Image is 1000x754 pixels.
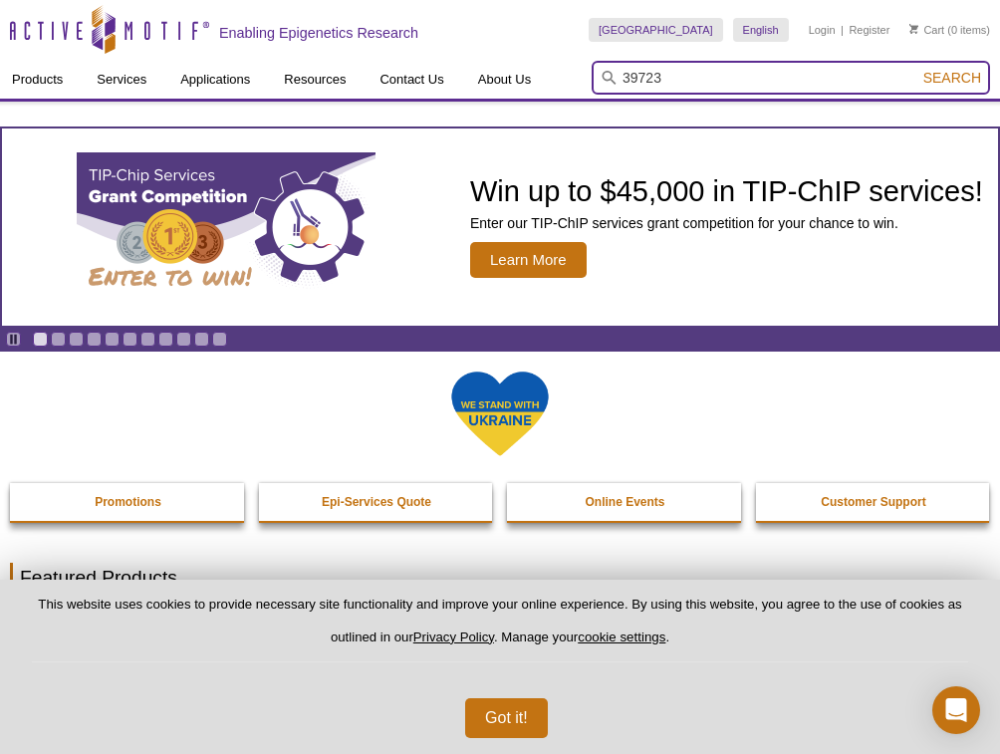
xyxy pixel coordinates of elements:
[2,128,998,326] article: TIP-ChIP Services Grant Competition
[194,332,209,347] a: Go to slide 10
[6,332,21,347] a: Toggle autoplay
[470,214,983,232] p: Enter our TIP-ChIP services grant competition for your chance to win.
[592,61,990,95] input: Keyword, Cat. No.
[756,483,992,521] a: Customer Support
[470,176,983,206] h2: Win up to $45,000 in TIP-ChIP services!
[158,332,173,347] a: Go to slide 8
[123,332,137,347] a: Go to slide 6
[33,332,48,347] a: Go to slide 1
[2,128,998,326] a: TIP-ChIP Services Grant Competition Win up to $45,000 in TIP-ChIP services! Enter our TIP-ChIP se...
[105,332,120,347] a: Go to slide 5
[507,483,743,521] a: Online Events
[95,495,161,509] strong: Promotions
[450,370,550,458] img: We Stand With Ukraine
[586,495,665,509] strong: Online Events
[466,61,543,99] a: About Us
[841,18,844,42] li: |
[259,483,495,521] a: Epi-Services Quote
[578,629,665,644] button: cookie settings
[465,698,548,738] button: Got it!
[85,61,158,99] a: Services
[849,23,889,37] a: Register
[923,70,981,86] span: Search
[272,61,358,99] a: Resources
[322,495,431,509] strong: Epi-Services Quote
[212,332,227,347] a: Go to slide 11
[733,18,789,42] a: English
[87,332,102,347] a: Go to slide 4
[368,61,455,99] a: Contact Us
[219,24,418,42] h2: Enabling Epigenetics Research
[909,18,990,42] li: (0 items)
[413,629,494,644] a: Privacy Policy
[69,332,84,347] a: Go to slide 3
[917,69,987,87] button: Search
[589,18,723,42] a: [GEOGRAPHIC_DATA]
[140,332,155,347] a: Go to slide 7
[77,152,375,302] img: TIP-ChIP Services Grant Competition
[932,686,980,734] div: Open Intercom Messenger
[10,483,246,521] a: Promotions
[10,563,990,593] h2: Featured Products
[176,332,191,347] a: Go to slide 9
[909,23,944,37] a: Cart
[51,332,66,347] a: Go to slide 2
[32,596,968,662] p: This website uses cookies to provide necessary site functionality and improve your online experie...
[470,242,587,278] span: Learn More
[168,61,262,99] a: Applications
[821,495,925,509] strong: Customer Support
[809,23,836,37] a: Login
[909,24,918,34] img: Your Cart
